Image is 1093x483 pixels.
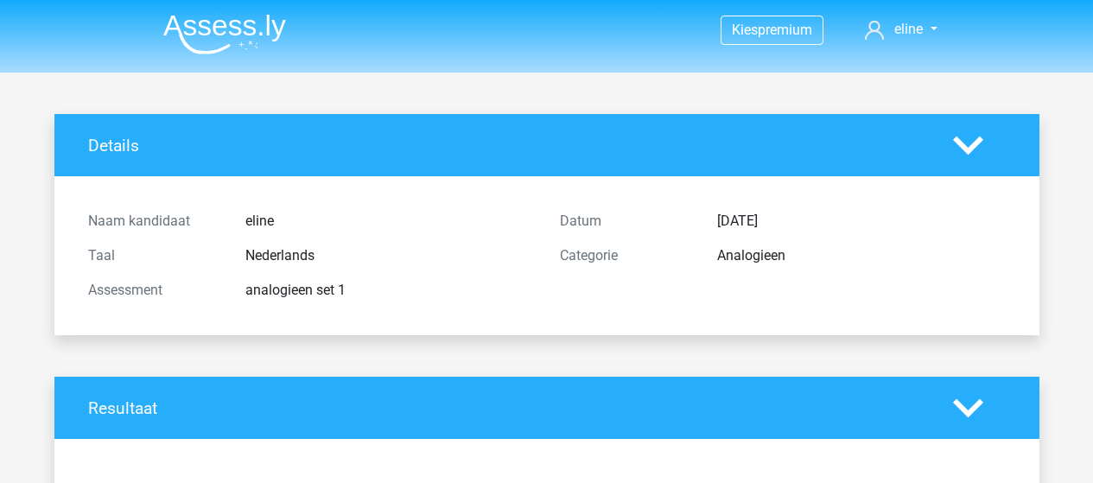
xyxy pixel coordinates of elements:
[232,280,547,301] div: analogieen set 1
[704,245,1019,266] div: Analogieen
[758,22,812,38] span: premium
[547,245,704,266] div: Categorie
[75,245,232,266] div: Taal
[721,18,823,41] a: Kiespremium
[88,136,927,156] h4: Details
[163,14,286,54] img: Assessly
[547,211,704,232] div: Datum
[75,280,232,301] div: Assessment
[88,398,927,418] h4: Resultaat
[232,211,547,232] div: eline
[732,22,758,38] span: Kies
[232,245,547,266] div: Nederlands
[858,19,944,40] a: eline
[75,211,232,232] div: Naam kandidaat
[894,21,923,37] span: eline
[704,211,1019,232] div: [DATE]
